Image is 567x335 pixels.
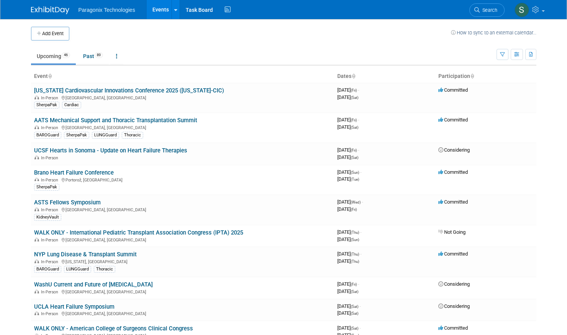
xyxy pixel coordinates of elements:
span: [DATE] [337,117,359,123]
a: Past89 [77,49,109,63]
span: [DATE] [337,176,359,182]
span: (Fri) [351,207,357,212]
div: Cardiac [62,102,81,108]
a: AATS Mechanical Support and Thoracic Transplantation Summit [34,117,197,124]
div: [GEOGRAPHIC_DATA], [GEOGRAPHIC_DATA] [34,206,331,212]
span: Not Going [438,229,466,235]
span: [DATE] [337,154,358,160]
span: (Sun) [351,170,359,175]
span: In-Person [41,238,60,243]
span: Committed [438,117,468,123]
span: (Sat) [351,95,358,100]
span: [DATE] [337,251,361,257]
span: (Sat) [351,290,358,294]
span: [DATE] [337,310,358,316]
span: Committed [438,199,468,205]
span: [DATE] [337,87,359,93]
a: WALK ONLY - American College of Surgeons Clinical Congress [34,325,193,332]
span: Considering [438,281,470,287]
span: [DATE] [337,147,359,153]
span: - [358,117,359,123]
span: [DATE] [337,325,361,331]
th: Dates [334,70,435,83]
span: Search [480,7,497,13]
div: SherpaPak [64,132,89,139]
span: (Thu) [351,230,359,235]
span: [DATE] [337,206,357,212]
span: In-Person [41,95,60,100]
div: [GEOGRAPHIC_DATA], [GEOGRAPHIC_DATA] [34,94,331,100]
span: In-Person [41,311,60,316]
span: Committed [438,251,468,257]
div: [GEOGRAPHIC_DATA], [GEOGRAPHIC_DATA] [34,288,331,295]
span: [DATE] [337,288,358,294]
a: UCLA Heart Failure Symposium [34,303,114,310]
span: (Sat) [351,326,358,330]
span: [DATE] [337,229,361,235]
div: Thoracic [94,266,115,273]
a: Brano Heart Failure Conference [34,169,114,176]
a: Upcoming46 [31,49,76,63]
span: (Thu) [351,259,359,264]
div: [GEOGRAPHIC_DATA], [GEOGRAPHIC_DATA] [34,236,331,243]
a: ASTS Fellows Symposium [34,199,101,206]
span: In-Person [41,178,60,183]
a: Search [469,3,505,17]
span: Considering [438,147,470,153]
span: Committed [438,325,468,331]
button: Add Event [31,27,69,40]
img: In-Person Event [34,311,39,315]
span: In-Person [41,290,60,295]
span: Committed [438,87,468,93]
span: - [358,281,359,287]
div: LUNGGuard [92,132,119,139]
span: 89 [95,52,103,58]
a: UCSF Hearts in Sonoma - Update on Heart Failure Therapies [34,147,187,154]
a: [US_STATE] Cardiovascular Innovations Conference 2025 ([US_STATE]-CIC) [34,87,224,94]
a: Sort by Start Date [351,73,355,79]
span: (Sat) [351,125,358,129]
img: In-Person Event [34,125,39,129]
span: [DATE] [337,169,361,175]
img: In-Person Event [34,238,39,241]
span: Considering [438,303,470,309]
img: In-Person Event [34,259,39,263]
span: - [358,87,359,93]
a: WALK ONLY - International Pediatric Transplant Association Congress (IPTA) 2025 [34,229,243,236]
div: LUNGGuard [64,266,91,273]
span: [DATE] [337,199,363,205]
span: (Wed) [351,200,361,204]
span: - [360,229,361,235]
img: In-Person Event [34,207,39,211]
img: In-Person Event [34,155,39,159]
div: Thoracic [122,132,143,139]
span: (Fri) [351,148,357,152]
span: - [359,303,361,309]
div: [GEOGRAPHIC_DATA], [GEOGRAPHIC_DATA] [34,310,331,316]
div: SherpaPak [34,102,59,108]
th: Participation [435,70,536,83]
span: - [358,147,359,153]
img: Scott Benson [515,3,529,17]
a: How to sync to an external calendar... [451,30,536,36]
span: [DATE] [337,94,358,100]
div: [GEOGRAPHIC_DATA], [GEOGRAPHIC_DATA] [34,124,331,130]
span: - [360,251,361,257]
span: In-Person [41,259,60,264]
span: (Fri) [351,282,357,286]
span: (Sat) [351,155,358,160]
a: NYP Lung Disease & Transplant Summit [34,251,137,258]
span: In-Person [41,207,60,212]
span: 46 [62,52,70,58]
img: In-Person Event [34,290,39,293]
span: [DATE] [337,124,358,130]
span: [DATE] [337,303,361,309]
span: Paragonix Technologies [78,7,135,13]
span: (Fri) [351,88,357,92]
div: BAROGuard [34,132,61,139]
div: [US_STATE], [GEOGRAPHIC_DATA] [34,258,331,264]
span: - [362,199,363,205]
div: BAROGuard [34,266,61,273]
img: In-Person Event [34,95,39,99]
span: (Sat) [351,304,358,309]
